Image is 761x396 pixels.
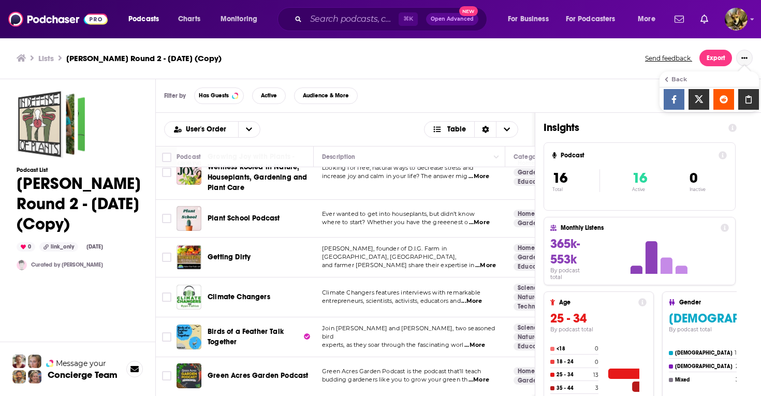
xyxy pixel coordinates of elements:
h4: 3 [595,385,598,391]
button: Choose View [424,121,519,138]
span: 0 [690,169,697,187]
h4: Mixed [675,377,734,383]
span: Toggle select row [162,371,171,380]
h3: [PERSON_NAME] Round 2 - [DATE] (Copy) [66,53,222,63]
h1: [PERSON_NAME] Round 2 - [DATE] (Copy) [17,173,141,234]
a: Garden [514,168,545,177]
a: Charts [171,11,207,27]
span: Podcasts [128,12,159,26]
a: Share on X/Twitter [689,89,709,110]
h4: 13 [593,372,598,378]
h4: By podcast total [550,326,647,333]
button: Back [660,71,759,87]
img: Jules Profile [28,355,41,368]
a: Climate Changers [208,292,270,302]
a: Lists [38,53,54,63]
a: David Mizejewski Round 2 - Sept 29, 2025 (Copy) [17,90,85,158]
button: open menu [559,11,631,27]
p: Total [552,187,599,192]
span: increase joy and calm in your life? The answer mig [322,172,468,180]
h4: <18 [557,346,593,352]
a: Education [514,178,552,186]
a: Garden [514,253,545,261]
span: Message your [56,358,106,369]
button: Show More Button [736,50,753,66]
span: ...More [469,376,489,384]
input: Search podcasts, credits, & more... [306,11,399,27]
span: entrepreneurs, scientists, activists, educators and [322,297,461,304]
span: ...More [461,297,482,305]
a: Birds of a Feather Talk Together [177,325,201,349]
a: Curated by [PERSON_NAME] [31,261,103,268]
span: Toggle select row [162,253,171,262]
h4: 35 - 44 [557,385,593,391]
span: User's Order [186,126,230,133]
button: open menu [501,11,562,27]
img: User Profile [725,8,748,31]
h3: 25 - 34 [550,311,647,326]
h4: 11 [735,349,739,356]
span: For Podcasters [566,12,616,26]
h4: Age [559,299,634,306]
a: Nature [514,293,542,301]
button: Column Actions [490,151,503,163]
button: Audience & More [294,87,358,104]
a: Nature [514,333,542,341]
span: ...More [469,172,489,181]
span: New [459,6,478,16]
span: Charts [178,12,200,26]
span: Plant School Podcast [208,214,280,223]
span: 16 [632,169,647,187]
button: Show profile menu [725,8,748,31]
a: Home [514,244,539,252]
span: Join [PERSON_NAME] and [PERSON_NAME], two seasoned bird [322,325,495,340]
button: Export [699,50,732,66]
button: open menu [238,122,260,137]
h3: Podcast List [17,167,141,173]
h4: [DEMOGRAPHIC_DATA] [675,363,734,370]
h4: 2 [736,363,739,370]
span: Toggle select row [162,168,171,177]
span: More [638,12,655,26]
span: [PERSON_NAME], founder of D.I.G. Farm in [GEOGRAPHIC_DATA], [GEOGRAPHIC_DATA], [322,245,456,260]
img: Green Acres Garden Podcast [177,363,201,388]
a: Show notifications dropdown [670,10,688,28]
h4: Podcast [561,152,714,159]
button: Has Guests [194,87,244,104]
button: Send feedback. [642,54,695,63]
h1: Insights [544,121,720,134]
p: Active [632,187,647,192]
span: ...More [464,341,485,349]
h4: [DEMOGRAPHIC_DATA] [675,350,733,356]
a: Home [514,210,539,218]
span: and farmer [PERSON_NAME] share their expertise in [322,261,474,269]
img: HSimon [17,260,27,270]
span: For Business [508,12,549,26]
a: Technology [514,302,555,311]
span: Climate Changers [208,292,270,301]
img: Jon Profile [12,370,26,384]
span: Open Advanced [431,17,474,22]
h4: By podcast total [550,267,593,281]
a: Garden [514,376,545,385]
img: Growing Joy with Plants - Wellness Rooted in Nature, Houseplants, Gardening and Plant Care [177,160,201,185]
a: Share on Reddit [713,89,734,110]
img: Getting Dirty [177,245,201,270]
span: 365k-553k [550,236,580,267]
button: open menu [631,11,668,27]
a: Copy Link [738,89,759,110]
div: Search podcasts, credits, & more... [287,7,497,31]
span: 16 [552,169,567,187]
button: Open AdvancedNew [426,13,478,25]
h4: 3 [736,376,739,383]
span: where to start? Whether you have the greeenest o [322,218,468,226]
img: Sydney Profile [12,355,26,368]
img: Podchaser - Follow, Share and Rate Podcasts [8,9,108,29]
